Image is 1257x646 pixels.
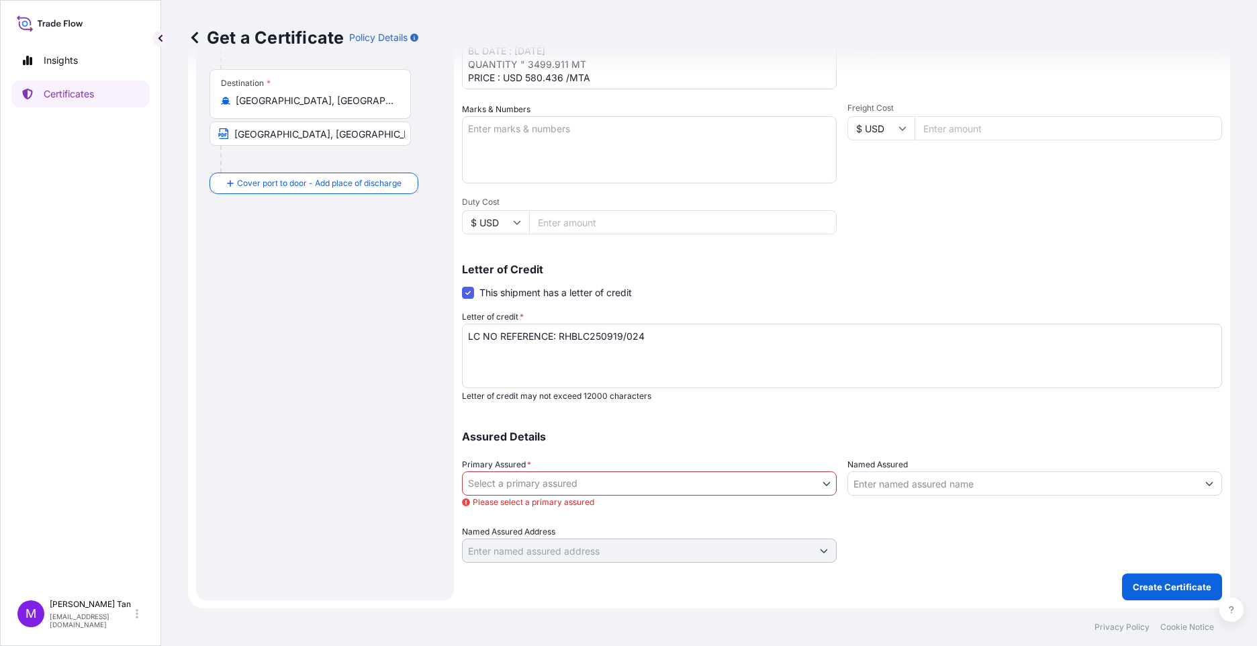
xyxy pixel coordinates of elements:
p: [EMAIL_ADDRESS][DOMAIN_NAME] [50,612,133,629]
span: Duty Cost [462,197,837,207]
button: Show suggestions [1197,471,1221,496]
label: Named Assured [847,458,908,471]
input: Destination [236,94,394,107]
label: Marks & Numbers [462,103,530,116]
label: Letter of credit [462,310,524,324]
p: Letter of credit may not exceed 12000 characters [462,391,1222,402]
p: Certificates [44,87,94,101]
input: Named Assured Address [463,539,812,563]
span: Cover port to door - Add place of discharge [237,177,402,190]
p: Insights [44,54,78,67]
span: Please select a primary assured [462,496,837,509]
a: Certificates [11,81,150,107]
input: Enter amount [915,116,1222,140]
p: [PERSON_NAME] Tan [50,599,133,610]
span: This shipment has a letter of credit [479,286,632,299]
button: Select a primary assured [462,471,837,496]
p: Letter of Credit [462,264,1222,275]
button: Create Certificate [1122,573,1222,600]
a: Privacy Policy [1095,622,1150,633]
p: Get a Certificate [188,27,344,48]
p: Create Certificate [1133,580,1211,594]
input: Enter amount [529,210,837,234]
button: Cover port to door - Add place of discharge [209,173,418,194]
span: Freight Cost [847,103,1222,113]
input: Text to appear on certificate [209,122,411,146]
span: Select a primary assured [468,477,577,490]
label: Named Assured Address [462,525,555,539]
a: Cookie Notice [1160,622,1214,633]
span: Primary Assured [462,458,531,471]
span: M [26,607,36,620]
input: Assured Name [848,471,1197,496]
div: Destination [221,78,271,89]
button: Show suggestions [812,539,836,563]
p: Policy Details [349,31,408,44]
p: Assured Details [462,431,1222,442]
a: Insights [11,47,150,74]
